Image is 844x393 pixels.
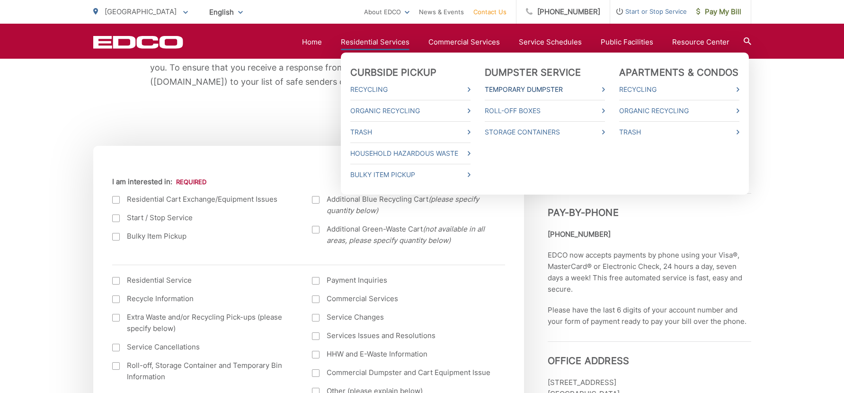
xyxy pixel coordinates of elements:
span: Pay My Bill [696,6,741,18]
a: Public Facilities [601,36,653,48]
label: Services Issues and Resolutions [312,330,493,341]
a: Commercial Services [428,36,500,48]
a: Temporary Dumpster [485,84,605,95]
label: HHW and E-Waste Information [312,348,493,360]
a: Contact Us [473,6,506,18]
a: Curbside Pickup [350,67,437,78]
a: News & Events [419,6,464,18]
label: Payment Inquiries [312,275,493,286]
a: Bulky Item Pickup [350,169,471,180]
label: Commercial Dumpster and Cart Equipment Issue [312,367,493,378]
label: Residential Cart Exchange/Equipment Issues [112,194,293,205]
h3: Office Address [548,341,751,366]
p: Please have the last 6 digits of your account number and your form of payment ready to pay your b... [548,304,751,327]
a: Home [302,36,322,48]
label: Recycle Information [112,293,293,304]
span: Additional Blue Recycling Cart [327,194,493,216]
a: Organic Recycling [350,105,471,116]
a: Service Schedules [519,36,582,48]
label: Service Changes [312,312,493,323]
a: Recycling [350,84,471,95]
a: Organic Recycling [619,105,739,116]
label: Commercial Services [312,293,493,304]
span: English [202,4,250,20]
span: Additional Green-Waste Cart [327,223,493,246]
label: I am interested in: [112,178,206,186]
a: Roll-Off Boxes [485,105,605,116]
label: Extra Waste and/or Recycling Pick-ups (please specify below) [112,312,293,334]
a: Dumpster Service [485,67,581,78]
a: Recycling [619,84,739,95]
label: Residential Service [112,275,293,286]
label: Start / Stop Service [112,212,293,223]
label: Service Cancellations [112,341,293,353]
a: Resource Center [672,36,729,48]
a: Trash [350,126,471,138]
p: EDCO now accepts payments by phone using your Visa®, MasterCard® or Electronic Check, 24 hours a ... [548,250,751,295]
h3: Pay-by-Phone [548,193,751,218]
p: * Please be aware that email providers include spam blockers that can affect the delivery and dis... [150,32,694,89]
a: Household Hazardous Waste [350,148,471,159]
a: EDCD logo. Return to the homepage. [93,36,183,49]
strong: [PHONE_NUMBER] [548,230,611,239]
a: Trash [619,126,739,138]
label: Roll-off, Storage Container and Temporary Bin Information [112,360,293,383]
a: About EDCO [364,6,409,18]
a: Apartments & Condos [619,67,739,78]
label: Bulky Item Pickup [112,231,293,242]
span: [GEOGRAPHIC_DATA] [105,7,177,16]
a: Storage Containers [485,126,605,138]
a: Residential Services [341,36,409,48]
